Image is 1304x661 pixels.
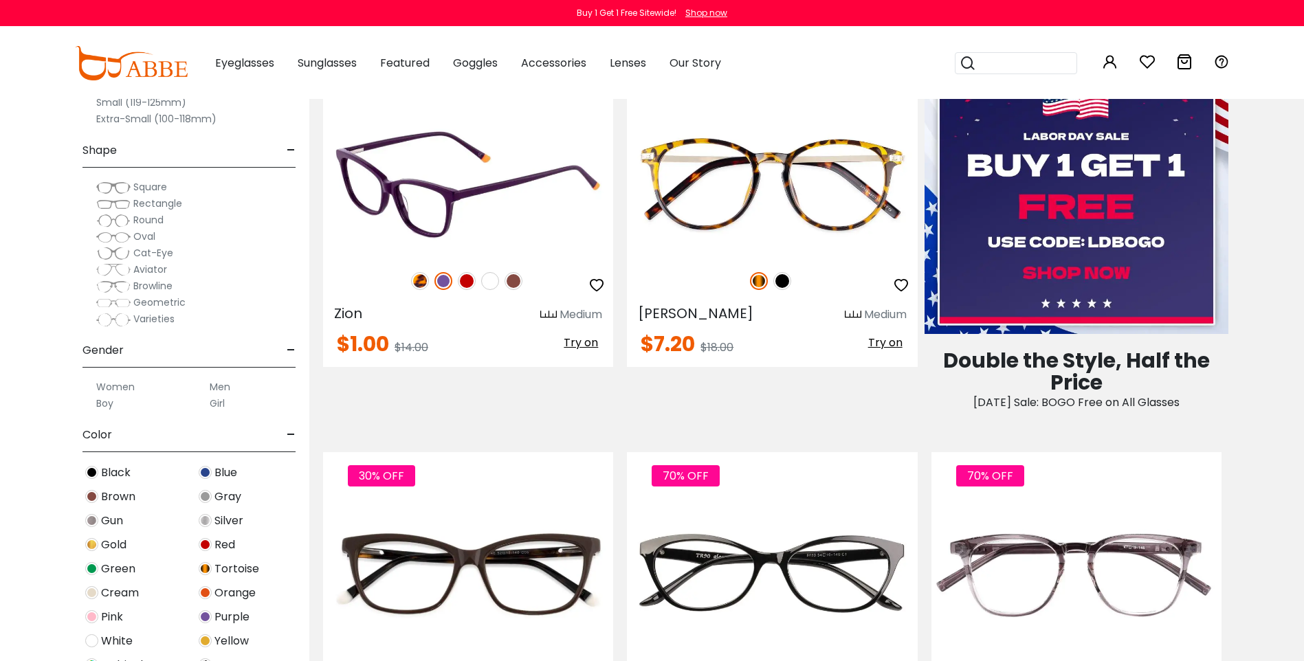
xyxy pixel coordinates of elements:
[395,339,428,355] span: $14.00
[96,263,131,277] img: Aviator.png
[101,561,135,577] span: Green
[638,304,753,323] span: [PERSON_NAME]
[96,214,131,227] img: Round.png
[96,280,131,293] img: Browline.png
[521,55,586,71] span: Accessories
[133,295,186,309] span: Geometric
[214,609,250,625] span: Purple
[133,213,164,227] span: Round
[199,562,212,575] img: Tortoise
[96,247,131,260] img: Cat-Eye.png
[210,395,225,412] label: Girl
[214,537,235,553] span: Red
[845,310,861,320] img: size ruler
[287,418,296,451] span: -
[199,514,212,527] img: Silver
[540,310,557,320] img: size ruler
[560,306,602,323] div: Medium
[868,335,903,350] span: Try on
[864,306,907,323] div: Medium
[96,395,113,412] label: Boy
[334,304,362,323] span: Zion
[133,312,175,326] span: Varieties
[956,465,1024,486] span: 70% OFF
[199,490,212,503] img: Gray
[641,329,695,359] span: $7.20
[627,112,917,257] img: Tortoise Callie - Combination ,Universal Bridge Fit
[75,46,188,80] img: abbeglasses.com
[199,586,212,599] img: Orange
[348,465,415,486] span: 30% OFF
[96,296,131,310] img: Geometric.png
[96,111,217,127] label: Extra-Small (100-118mm)
[481,272,499,290] img: White
[101,585,139,601] span: Cream
[434,272,452,290] img: Purple
[678,7,727,19] a: Shop now
[931,502,1222,647] img: Purple Zaire - TR ,Universal Bridge Fit
[101,609,123,625] span: Pink
[652,465,720,486] span: 70% OFF
[214,585,256,601] span: Orange
[505,272,522,290] img: Brown
[214,489,241,505] span: Gray
[925,63,1228,334] img: Labor Day Sale
[96,313,131,327] img: Varieties.png
[560,334,602,352] button: Try on
[323,112,613,257] img: Purple Zion - Acetate ,Universal Bridge Fit
[215,55,274,71] span: Eyeglasses
[133,229,155,243] span: Oval
[199,610,212,623] img: Purple
[96,230,131,244] img: Oval.png
[943,346,1210,397] span: Double the Style, Half the Price
[287,134,296,167] span: -
[85,562,98,575] img: Green
[458,272,476,290] img: Red
[411,272,429,290] img: Leopard
[864,334,907,352] button: Try on
[101,537,126,553] span: Gold
[210,379,230,395] label: Men
[577,7,676,19] div: Buy 1 Get 1 Free Sitewide!
[199,466,212,479] img: Blue
[453,55,498,71] span: Goggles
[298,55,357,71] span: Sunglasses
[214,464,237,481] span: Blue
[85,514,98,527] img: Gun
[323,502,613,647] img: Brown Estonia - Acetate ,Universal Bridge Fit
[101,633,133,649] span: White
[85,586,98,599] img: Cream
[199,538,212,551] img: Red
[199,634,212,647] img: Yellow
[214,633,249,649] span: Yellow
[82,418,112,451] span: Color
[85,466,98,479] img: Black
[101,513,123,529] span: Gun
[214,561,259,577] span: Tortoise
[564,335,598,350] span: Try on
[133,197,182,210] span: Rectangle
[82,134,117,167] span: Shape
[627,502,917,647] img: Black Arya - TR ,Universal Bridge Fit
[96,197,131,211] img: Rectangle.png
[133,279,173,293] span: Browline
[133,180,167,194] span: Square
[85,538,98,551] img: Gold
[82,334,124,367] span: Gender
[96,94,186,111] label: Small (119-125mm)
[133,246,173,260] span: Cat-Eye
[380,55,430,71] span: Featured
[101,464,131,481] span: Black
[85,490,98,503] img: Brown
[85,610,98,623] img: Pink
[670,55,721,71] span: Our Story
[610,55,646,71] span: Lenses
[85,634,98,647] img: White
[773,272,791,290] img: Black
[700,339,733,355] span: $18.00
